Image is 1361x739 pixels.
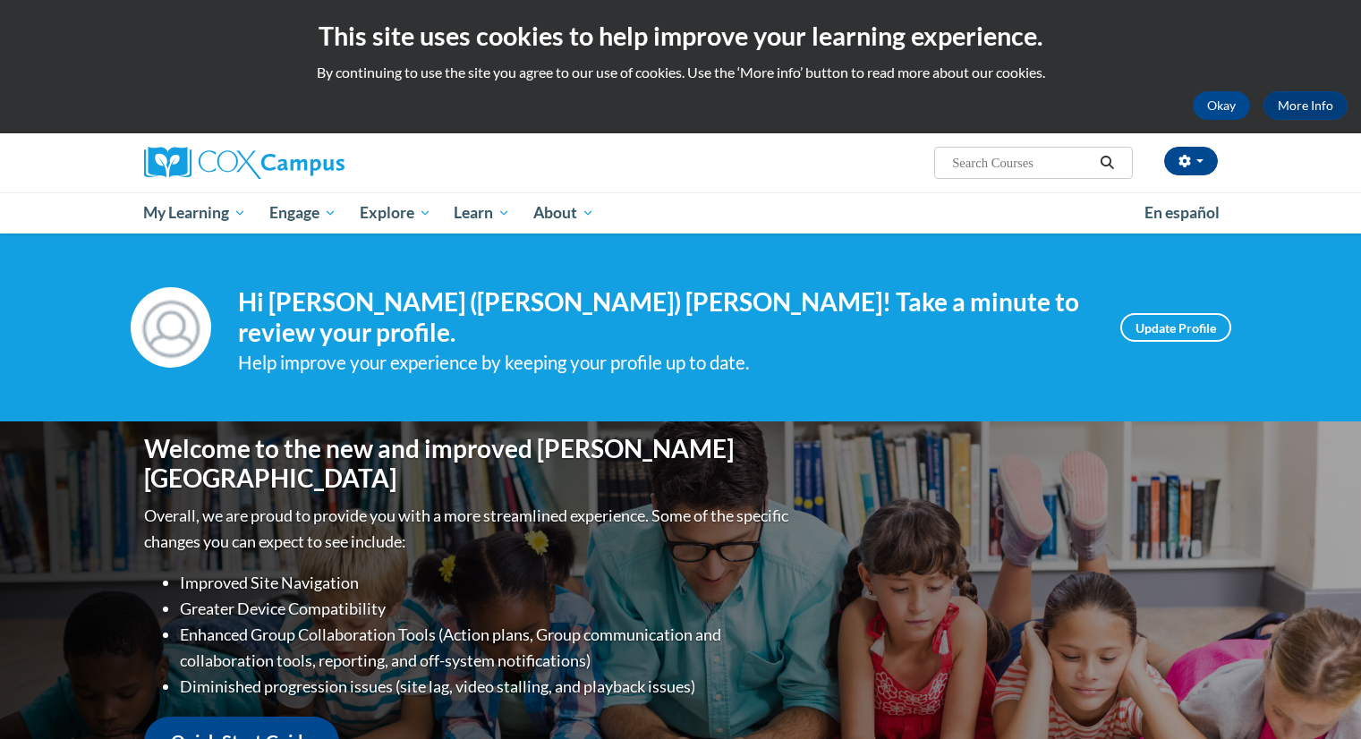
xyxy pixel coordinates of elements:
[269,202,336,224] span: Engage
[13,18,1348,54] h2: This site uses cookies to help improve your learning experience.
[180,596,793,622] li: Greater Device Compatibility
[117,192,1245,234] div: Main menu
[238,287,1093,347] h4: Hi [PERSON_NAME] ([PERSON_NAME]) [PERSON_NAME]! Take a minute to review your profile.
[143,202,246,224] span: My Learning
[1133,194,1231,232] a: En español
[442,192,522,234] a: Learn
[1263,91,1348,120] a: More Info
[348,192,443,234] a: Explore
[144,434,793,494] h1: Welcome to the new and improved [PERSON_NAME][GEOGRAPHIC_DATA]
[1289,667,1347,725] iframe: Button to launch messaging window
[180,570,793,596] li: Improved Site Navigation
[360,202,431,224] span: Explore
[1093,152,1120,174] button: Search
[144,503,793,555] p: Overall, we are proud to provide you with a more streamlined experience. Some of the specific cha...
[132,192,259,234] a: My Learning
[131,287,211,368] img: Profile Image
[144,147,484,179] a: Cox Campus
[950,152,1093,174] input: Search Courses
[258,192,348,234] a: Engage
[1120,313,1231,342] a: Update Profile
[238,348,1093,378] div: Help improve your experience by keeping your profile up to date.
[454,202,510,224] span: Learn
[1193,91,1250,120] button: Okay
[180,674,793,700] li: Diminished progression issues (site lag, video stalling, and playback issues)
[1144,203,1220,222] span: En español
[533,202,594,224] span: About
[522,192,606,234] a: About
[1164,147,1218,175] button: Account Settings
[144,147,345,179] img: Cox Campus
[13,63,1348,82] p: By continuing to use the site you agree to our use of cookies. Use the ‘More info’ button to read...
[180,622,793,674] li: Enhanced Group Collaboration Tools (Action plans, Group communication and collaboration tools, re...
